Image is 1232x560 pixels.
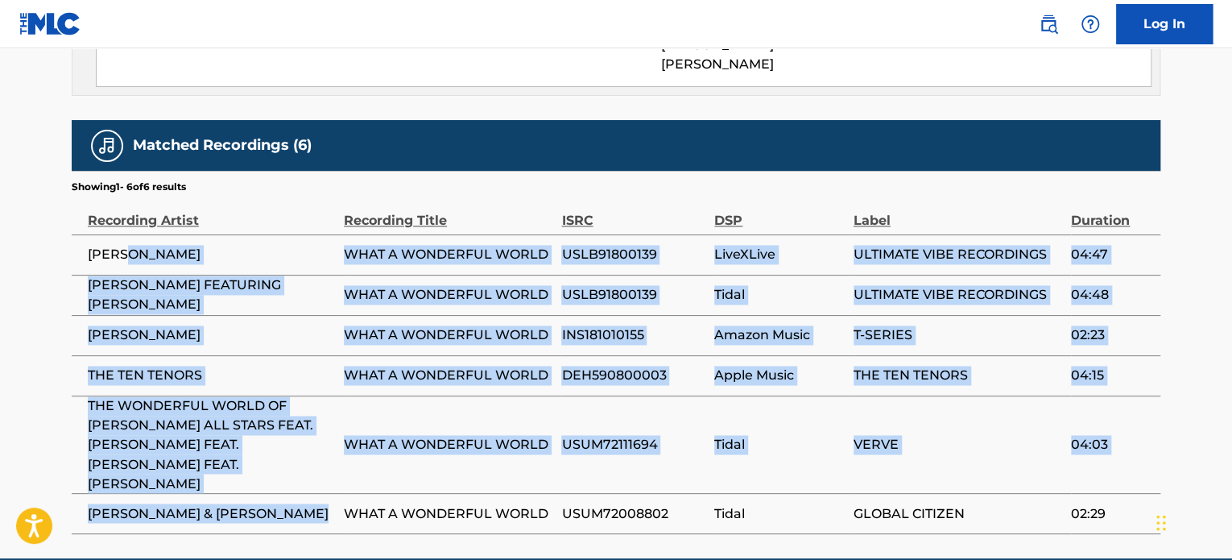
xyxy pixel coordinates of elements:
[88,194,336,230] div: Recording Artist
[344,504,553,523] span: WHAT A WONDERFUL WORLD
[344,245,553,264] span: WHAT A WONDERFUL WORLD
[561,504,706,523] span: USUM72008802
[1071,245,1152,264] span: 04:47
[714,366,845,385] span: Apple Music
[714,245,845,264] span: LiveXLive
[854,326,1063,345] span: T-SERIES
[854,366,1063,385] span: THE TEN TENORS
[1074,8,1106,40] div: Help
[854,504,1063,523] span: GLOBAL CITIZEN
[1032,8,1065,40] a: Public Search
[88,326,336,345] span: [PERSON_NAME]
[714,194,845,230] div: DSP
[1071,194,1152,230] div: Duration
[1071,285,1152,305] span: 04:48
[854,285,1063,305] span: ULTIMATE VIBE RECORDINGS
[1156,499,1166,547] div: Drag
[88,245,336,264] span: [PERSON_NAME]
[1071,504,1152,523] span: 02:29
[714,326,845,345] span: Amazon Music
[854,194,1063,230] div: Label
[1071,366,1152,385] span: 04:15
[1039,15,1058,34] img: search
[344,194,553,230] div: Recording Title
[854,245,1063,264] span: ULTIMATE VIBE RECORDINGS
[344,366,553,385] span: WHAT A WONDERFUL WORLD
[561,435,706,454] span: USUM72111694
[88,276,336,314] span: [PERSON_NAME] FEATURING [PERSON_NAME]
[714,504,845,523] span: Tidal
[1071,326,1152,345] span: 02:23
[72,180,186,194] p: Showing 1 - 6 of 6 results
[133,136,312,155] h5: Matched Recordings (6)
[344,326,553,345] span: WHAT A WONDERFUL WORLD
[344,285,553,305] span: WHAT A WONDERFUL WORLD
[1071,435,1152,454] span: 04:03
[88,366,336,385] span: THE TEN TENORS
[344,435,553,454] span: WHAT A WONDERFUL WORLD
[561,366,706,385] span: DEH590800003
[1081,15,1100,34] img: help
[561,326,706,345] span: INS181010155
[88,396,336,493] span: THE WONDERFUL WORLD OF [PERSON_NAME] ALL STARS FEAT. [PERSON_NAME] FEAT. [PERSON_NAME] FEAT. [PER...
[561,285,706,305] span: USLB91800139
[561,245,706,264] span: USLB91800139
[97,136,117,156] img: Matched Recordings
[88,504,336,523] span: [PERSON_NAME] & [PERSON_NAME]
[714,435,845,454] span: Tidal
[854,435,1063,454] span: VERVE
[561,194,706,230] div: ISRC
[714,285,845,305] span: Tidal
[1116,4,1213,44] a: Log In
[1151,483,1232,560] iframe: Chat Widget
[19,12,81,35] img: MLC Logo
